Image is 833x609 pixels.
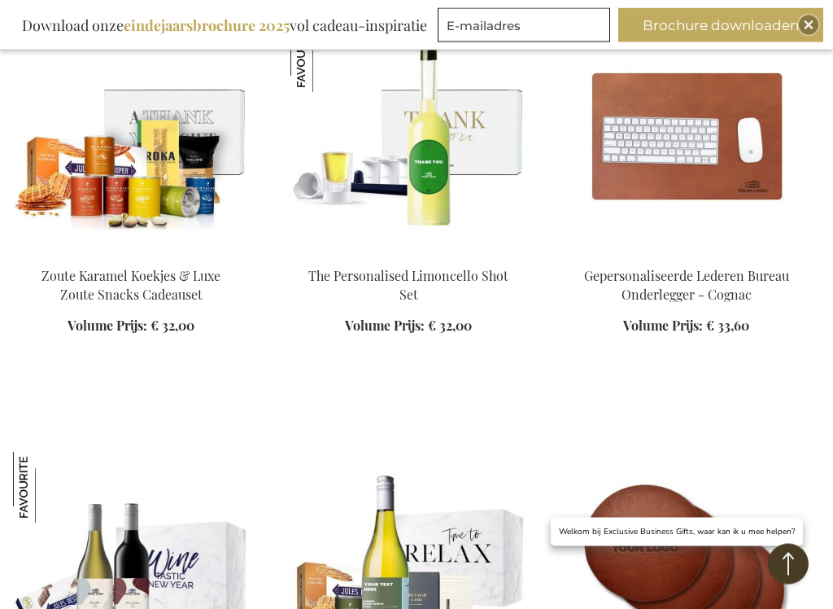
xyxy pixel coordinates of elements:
div: Download onze vol cadeau-inspiratie [15,8,434,42]
span: € 33,60 [706,318,749,335]
img: Personalised Leather Desk Pad - Cognac [569,22,805,250]
a: The Personalised Limoncello Shot Set The Personalised Limoncello Shot Set [290,247,526,262]
img: Salted Caramel Biscuits & Luxury Salty Snacks Gift Set [13,22,249,250]
span: Volume Prijs: [345,318,425,335]
button: Brochure downloaden [618,8,823,42]
img: The Personalised Limoncello Shot Set [290,22,526,250]
input: E-mailadres [438,8,610,42]
a: Personalised Leather Desk Pad - Cognac [569,247,805,262]
img: Close [804,20,813,30]
span: € 32,00 [150,318,194,335]
a: Volume Prijs: € 33,60 [623,318,749,336]
span: € 32,00 [428,318,472,335]
a: Salted Caramel Biscuits & Luxury Salty Snacks Gift Set [13,247,249,262]
form: marketing offers and promotions [438,8,615,47]
a: Volume Prijs: € 32,00 [345,318,472,336]
a: Zoute Karamel Koekjes & Luxe Zoute Snacks Cadeauset [41,268,220,304]
b: eindejaarsbrochure 2025 [124,15,290,35]
a: Volume Prijs: € 32,00 [68,318,194,336]
img: The Personalised Limoncello Shot Set [290,22,361,93]
span: Volume Prijs: [623,318,703,335]
a: Gepersonaliseerde Lederen Bureau Onderlegger - Cognac [584,268,789,304]
div: Close [799,15,818,35]
img: The Ultimate Wine & Chocolate Set [13,453,84,524]
span: Volume Prijs: [68,318,147,335]
a: The Personalised Limoncello Shot Set [308,268,508,304]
